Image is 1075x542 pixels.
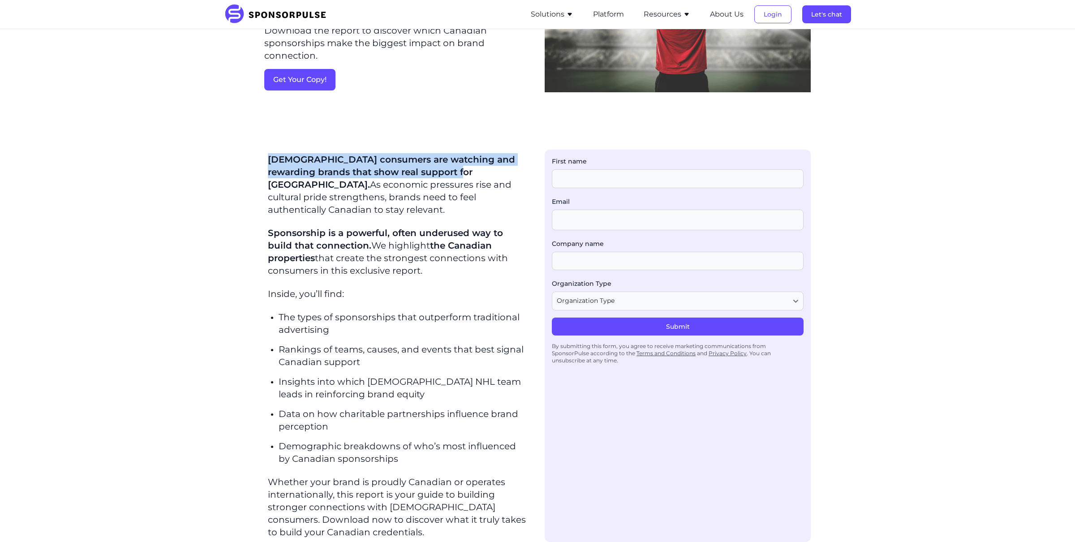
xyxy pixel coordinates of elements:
[279,343,527,368] p: Rankings of teams, causes, and events that best signal Canadian support
[268,288,527,300] p: Inside, you’ll find:
[279,311,527,336] p: The types of sponsorships that outperform traditional advertising
[264,24,530,62] p: Download the report to discover which Canadian sponsorships make the biggest impact on brand conn...
[802,10,851,18] a: Let's chat
[268,227,527,277] p: We highlight that create the strongest connections with consumers in this exclusive report.
[593,9,624,20] button: Platform
[279,375,527,400] p: Insights into which [DEMOGRAPHIC_DATA] NHL team leads in reinforcing brand equity
[644,9,690,20] button: Resources
[552,239,804,248] label: Company name
[268,228,503,251] span: Sponsorship is a powerful, often underused way to build that connection.
[754,10,791,18] a: Login
[552,339,804,368] div: By submitting this form, you agree to receive marketing communications from SponsorPulse accordin...
[279,408,527,433] p: Data on how charitable partnerships influence brand perception
[552,318,804,336] button: Submit
[710,9,744,20] button: About Us
[224,4,333,24] img: SponsorPulse
[279,440,527,465] p: Demographic breakdowns of who’s most influenced by Canadian sponsorships
[552,197,804,206] label: Email
[710,10,744,18] a: About Us
[268,153,527,216] p: As economic pressures rise and cultural pride strengthens, brands need to feel authentically Cana...
[709,350,747,357] a: Privacy Policy
[268,476,527,538] p: Whether your brand is proudly Canadian or operates internationally, this report is your guide to ...
[552,279,804,288] label: Organization Type
[636,350,696,357] a: Terms and Conditions
[552,157,804,166] label: First name
[593,10,624,18] a: Platform
[268,154,515,190] span: [DEMOGRAPHIC_DATA] consumers are watching and rewarding brands that show real support for [GEOGRA...
[802,5,851,23] button: Let's chat
[1030,499,1075,542] iframe: Chat Widget
[531,9,573,20] button: Solutions
[264,69,530,90] a: Get Your Copy!
[754,5,791,23] button: Login
[264,69,335,90] button: Get Your Copy!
